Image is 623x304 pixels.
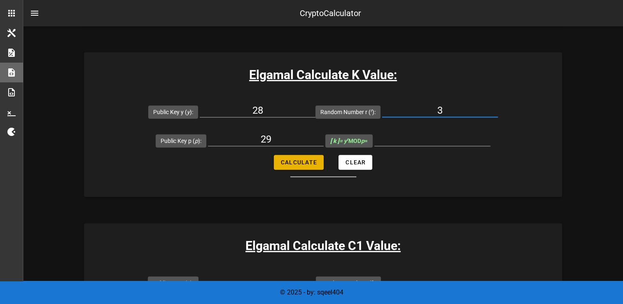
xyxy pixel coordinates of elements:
[338,155,372,170] button: Clear
[195,138,198,144] i: p
[161,137,201,145] label: Public Key p ( ):
[84,236,562,255] h3: Elgamal Calculate C1 Value:
[371,279,373,284] sup: r
[187,109,190,115] i: y
[361,138,364,144] i: p
[187,280,190,286] i: g
[371,108,372,113] sup: r
[25,3,44,23] button: nav-menu-toggle
[330,138,348,144] i: = y
[300,7,361,19] div: CryptoCalculator
[330,138,368,144] span: MOD =
[153,279,194,287] label: Public Key g ( ):
[280,159,317,166] span: Calculate
[321,279,376,287] label: Random Number r ( ):
[84,65,562,84] h3: Elgamal Calculate K Value:
[345,159,366,166] span: Clear
[153,108,193,116] label: Public Key y ( ):
[347,137,348,142] sup: r
[330,138,339,144] b: [ k ]
[280,288,343,296] span: © 2025 - by: sqeel404
[274,155,324,170] button: Calculate
[320,108,376,116] label: Random Number r ( ):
